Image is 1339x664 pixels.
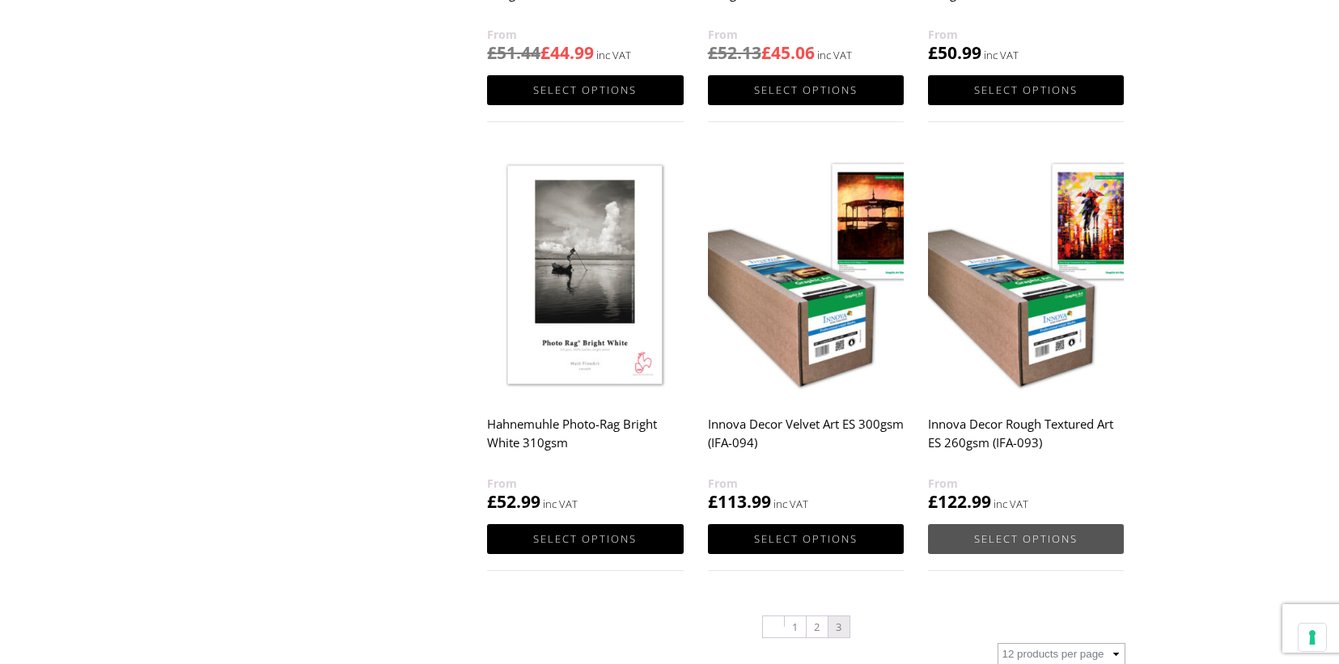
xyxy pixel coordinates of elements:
span: £ [708,490,718,513]
a: Select options for “Hahnemuhle Photo-Rag Duo 276gsm” [487,75,683,105]
a: Select options for “Hahnemuhle Museum Etching 350gsm” [928,75,1124,105]
bdi: 45.06 [761,41,815,64]
span: £ [708,41,718,64]
img: Hahnemuhle Photo-Rag Bright White 310gsm [487,154,683,399]
span: £ [928,41,938,64]
bdi: 50.99 [928,41,981,64]
span: £ [487,490,497,513]
span: £ [761,41,771,64]
h2: Innova Decor Velvet Art ES 300gsm (IFA-094) [708,409,904,474]
bdi: 113.99 [708,490,771,513]
h2: Innova Decor Rough Textured Art ES 260gsm (IFA-093) [928,409,1124,474]
a: Page 1 [785,616,806,637]
a: Hahnemuhle Photo-Rag Bright White 310gsm £52.99 [487,154,683,514]
img: Innova Decor Rough Textured Art ES 260gsm (IFA-093) [928,154,1124,399]
img: Innova Decor Velvet Art ES 300gsm (IFA-094) [708,154,904,399]
bdi: 44.99 [540,41,594,64]
span: £ [540,41,550,64]
a: Page 2 [807,616,828,637]
bdi: 51.44 [487,41,540,64]
bdi: 52.99 [487,490,540,513]
h2: Hahnemuhle Photo-Rag Bright White 310gsm [487,409,683,474]
span: £ [928,490,938,513]
span: £ [487,41,497,64]
a: Select options for “Hahnemuhle Photo-Rag Bright White 310gsm” [487,524,683,554]
a: Select options for “Innova Decor Velvet Art ES 300gsm (IFA-094)” [708,524,904,554]
a: Select options for “Hahnemuhle William Turner 310gsm” [708,75,904,105]
a: Innova Decor Rough Textured Art ES 260gsm (IFA-093) £122.99 [928,154,1124,514]
span: Page 3 [828,616,850,637]
bdi: 122.99 [928,490,991,513]
nav: Product Pagination [487,615,1125,643]
button: Your consent preferences for tracking technologies [1299,624,1326,651]
bdi: 52.13 [708,41,761,64]
a: Innova Decor Velvet Art ES 300gsm (IFA-094) £113.99 [708,154,904,514]
a: Select options for “Innova Decor Rough Textured Art ES 260gsm (IFA-093)” [928,524,1124,554]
